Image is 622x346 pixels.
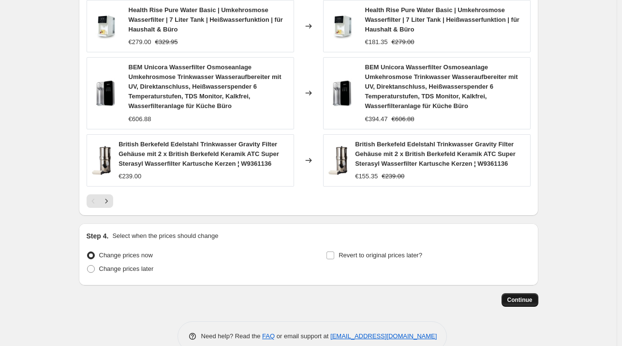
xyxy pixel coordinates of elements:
a: FAQ [262,332,275,340]
img: 51haxT5-WbL_80x.jpg [92,146,111,175]
img: 61QIAR2V9aL_80x.jpg [92,79,121,108]
strike: €606.88 [392,114,415,124]
h2: Step 4. [87,231,109,241]
button: Next [100,194,113,208]
strike: €279.00 [392,37,415,47]
img: 61QIAR2V9aL_80x.jpg [328,79,357,108]
span: Revert to original prices later? [339,252,422,259]
p: Select when the prices should change [112,231,218,241]
img: 61MBdM2MAyL_80x.jpg [328,12,357,41]
span: BEM Unicora Wasserfilter Osmoseanlage Umkehrosmose Trinkwasser Wasseraufbereiter mit UV, Direktan... [129,63,281,110]
div: €155.35 [355,172,378,181]
button: Continue [502,293,538,307]
span: British Berkefeld Edelstahl Trinkwasser Gravity Filter Gehäuse mit 2 x British Berkefeld Keramik ... [118,141,279,167]
span: Change prices later [99,265,154,272]
span: Health Rise Pure Water Basic | Umkehrosmose Wasserfilter | 7 Liter Tank | Heißwasserfunktion | fü... [365,6,519,33]
span: Health Rise Pure Water Basic | Umkehrosmose Wasserfilter | 7 Liter Tank | Heißwasserfunktion | fü... [129,6,283,33]
div: €279.00 [129,37,151,47]
nav: Pagination [87,194,113,208]
span: Change prices now [99,252,153,259]
a: [EMAIL_ADDRESS][DOMAIN_NAME] [330,332,437,340]
span: BEM Unicora Wasserfilter Osmoseanlage Umkehrosmose Trinkwasser Wasseraufbereiter mit UV, Direktan... [365,63,518,110]
span: British Berkefeld Edelstahl Trinkwasser Gravity Filter Gehäuse mit 2 x British Berkefeld Keramik ... [355,141,516,167]
div: €606.88 [129,114,151,124]
img: 51haxT5-WbL_80x.jpg [328,146,348,175]
div: €239.00 [118,172,141,181]
div: €394.47 [365,114,388,124]
div: €181.35 [365,37,388,47]
span: Need help? Read the [201,332,263,340]
span: Continue [507,296,533,304]
img: 61MBdM2MAyL_80x.jpg [92,12,121,41]
strike: €239.00 [382,172,404,181]
strike: €329.95 [155,37,178,47]
span: or email support at [275,332,330,340]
